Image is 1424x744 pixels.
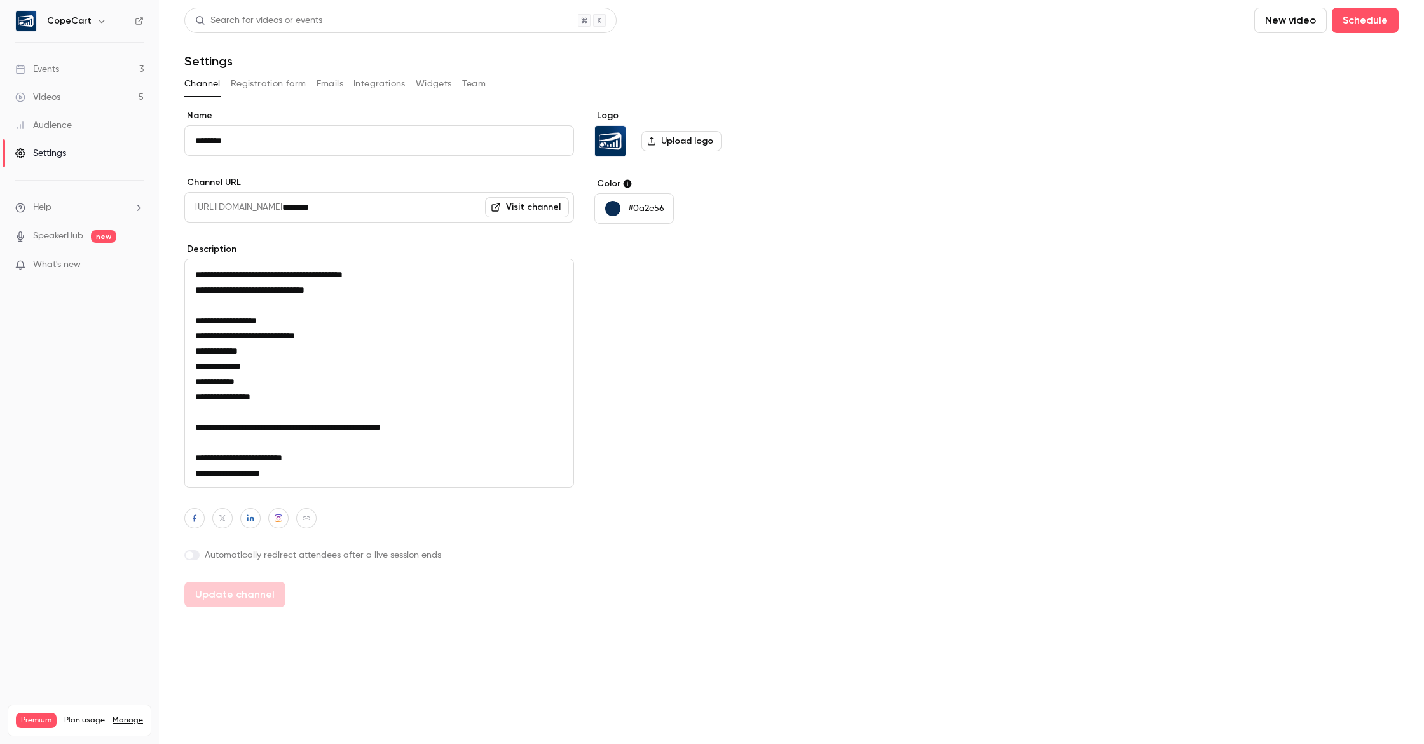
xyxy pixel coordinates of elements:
span: Plan usage [64,715,105,726]
iframe: Noticeable Trigger [128,259,144,271]
div: Videos [15,91,60,104]
label: Color [594,177,790,190]
label: Upload logo [641,131,722,151]
a: SpeakerHub [33,230,83,243]
button: New video [1254,8,1327,33]
a: Manage [113,715,143,726]
span: What's new [33,258,81,272]
button: Channel [184,74,221,94]
img: CopeCart [16,11,36,31]
div: Audience [15,119,72,132]
div: Settings [15,147,66,160]
img: CopeCart [595,126,626,156]
p: #0a2e56 [628,202,664,215]
button: Widgets [416,74,452,94]
a: Visit channel [485,197,569,217]
span: [URL][DOMAIN_NAME] [184,192,282,223]
div: Search for videos or events [195,14,322,27]
h6: CopeCart [47,15,92,27]
li: help-dropdown-opener [15,201,144,214]
button: Registration form [231,74,306,94]
button: Team [462,74,486,94]
label: Automatically redirect attendees after a live session ends [184,549,574,561]
button: #0a2e56 [594,193,674,224]
label: Logo [594,109,790,122]
button: Schedule [1332,8,1399,33]
label: Channel URL [184,176,574,189]
h1: Settings [184,53,233,69]
button: Emails [317,74,343,94]
div: Events [15,63,59,76]
span: new [91,230,116,243]
span: Help [33,201,51,214]
span: Premium [16,713,57,728]
label: Description [184,243,574,256]
button: Integrations [353,74,406,94]
section: Logo [594,109,790,157]
label: Name [184,109,574,122]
